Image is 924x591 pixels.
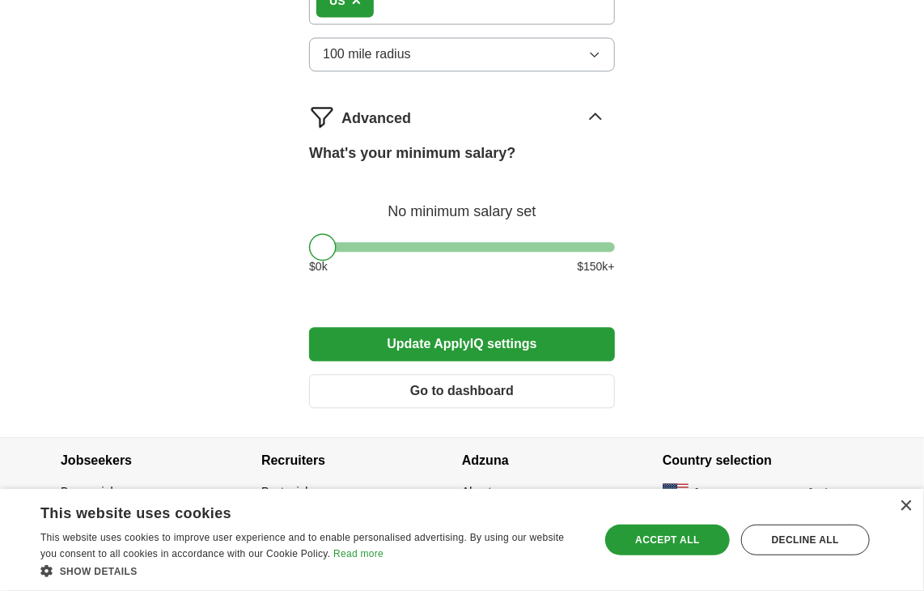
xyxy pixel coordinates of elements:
a: Browse jobs [61,485,122,498]
a: Read more, opens a new window [333,548,384,559]
div: Close [900,500,912,512]
button: 100 mile radius [309,37,615,71]
div: No minimum salary set [309,184,615,223]
button: Go to dashboard [309,374,615,408]
button: Update ApplyIQ settings [309,327,615,361]
span: [GEOGRAPHIC_DATA] [695,485,813,502]
img: US flag [663,483,689,503]
div: Accept all [605,525,729,555]
div: This website uses cookies [40,499,543,523]
span: $ 0 k [309,258,328,275]
div: Show details [40,563,583,579]
span: This website uses cookies to improve user experience and to enable personalised advertising. By u... [40,532,565,559]
span: $ 150 k+ [577,258,614,275]
button: change [820,485,857,502]
h4: Country selection [663,438,863,483]
span: Advanced [341,108,411,130]
img: filter [309,104,335,130]
a: Post a job [261,485,312,498]
a: About [462,485,492,498]
span: 100 mile radius [323,45,411,64]
div: Decline all [741,525,870,555]
span: Show details [60,566,138,577]
label: What's your minimum salary? [309,142,515,164]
